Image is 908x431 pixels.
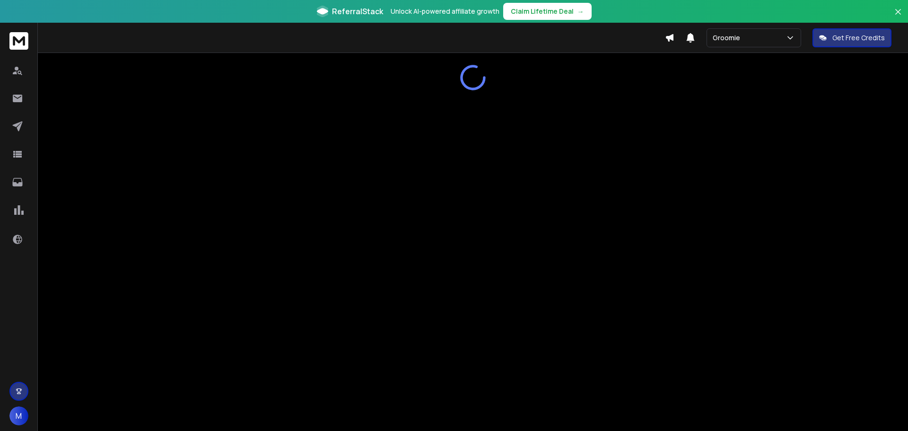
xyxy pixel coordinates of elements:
button: Close banner [892,6,904,28]
span: ReferralStack [332,6,383,17]
button: M [9,406,28,425]
p: Unlock AI-powered affiliate growth [391,7,499,16]
p: Groomie [713,33,744,43]
span: → [577,7,584,16]
button: Claim Lifetime Deal→ [503,3,592,20]
button: Get Free Credits [812,28,891,47]
p: Get Free Credits [832,33,885,43]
